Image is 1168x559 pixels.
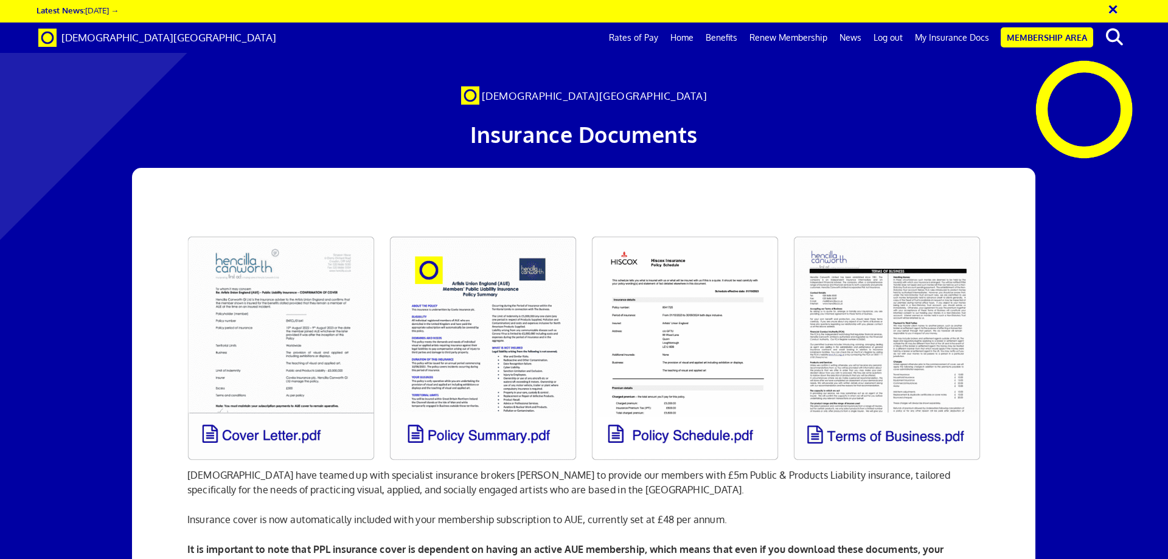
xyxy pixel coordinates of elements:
[61,31,276,44] span: [DEMOGRAPHIC_DATA][GEOGRAPHIC_DATA]
[187,468,981,497] p: [DEMOGRAPHIC_DATA] have teamed up with specialist insurance brokers [PERSON_NAME] to provide our ...
[603,23,664,53] a: Rates of Pay
[187,512,981,527] p: Insurance cover is now automatically included with your membership subscription to AUE, currently...
[909,23,995,53] a: My Insurance Docs
[482,89,707,102] span: [DEMOGRAPHIC_DATA][GEOGRAPHIC_DATA]
[664,23,700,53] a: Home
[743,23,833,53] a: Renew Membership
[833,23,867,53] a: News
[700,23,743,53] a: Benefits
[1001,27,1093,47] a: Membership Area
[36,5,119,15] a: Latest News:[DATE] →
[29,23,285,53] a: Brand [DEMOGRAPHIC_DATA][GEOGRAPHIC_DATA]
[867,23,909,53] a: Log out
[470,120,698,148] span: Insurance Documents
[1096,24,1133,50] button: search
[36,5,85,15] strong: Latest News:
